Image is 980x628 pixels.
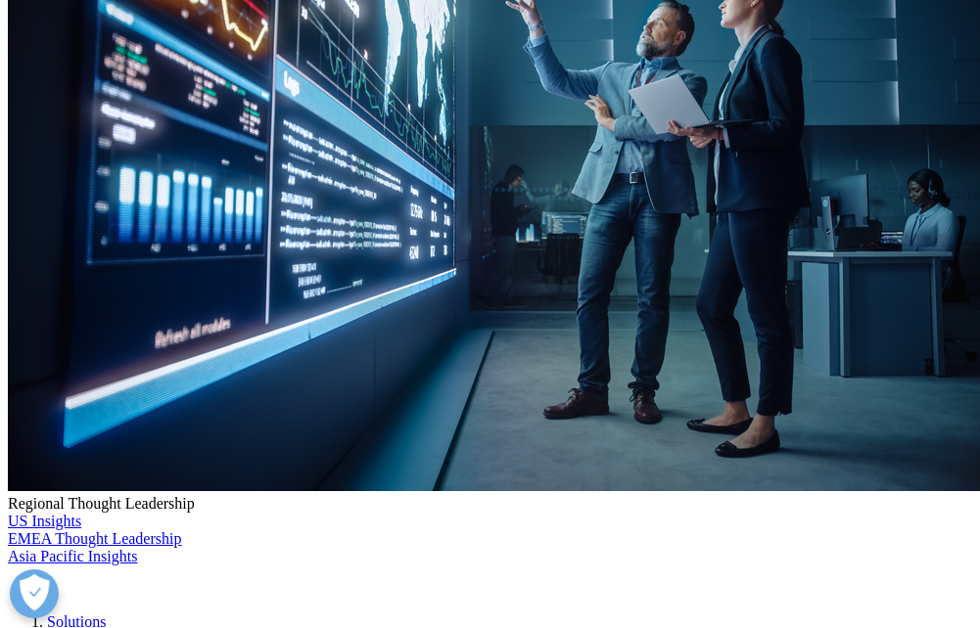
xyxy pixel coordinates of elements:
div: Regional Thought Leadership [8,495,972,513]
img: IQVIA Healthcare Information Technology and Pharma Clinical Research Company [8,565,164,594]
a: EMEA Thought Leadership [8,530,181,547]
a: Asia Pacific Insights [8,548,137,564]
button: Open Preferences [10,569,59,618]
a: US Insights [8,513,81,529]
